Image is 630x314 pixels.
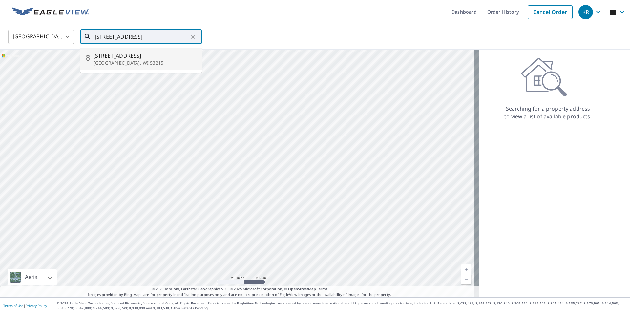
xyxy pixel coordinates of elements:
span: © 2025 TomTom, Earthstar Geographics SIO, © 2025 Microsoft Corporation, © [152,286,328,292]
div: Aerial [23,269,41,285]
p: © 2025 Eagle View Technologies, Inc. and Pictometry International Corp. All Rights Reserved. Repo... [57,301,627,311]
p: [GEOGRAPHIC_DATA], WI 53215 [94,60,197,66]
img: EV Logo [12,7,89,17]
a: Terms of Use [3,304,24,308]
input: Search by address or latitude-longitude [95,28,188,46]
p: Searching for a property address to view a list of available products. [504,105,592,120]
div: KR [578,5,593,19]
a: OpenStreetMap [288,286,316,291]
a: Privacy Policy [26,304,47,308]
a: Terms [317,286,328,291]
a: Cancel Order [528,5,573,19]
div: [GEOGRAPHIC_DATA] [8,28,74,46]
a: Current Level 5, Zoom Out [461,274,471,284]
span: [STREET_ADDRESS] [94,52,197,60]
p: | [3,304,47,308]
a: Current Level 5, Zoom In [461,264,471,274]
button: Clear [188,32,198,41]
div: Aerial [8,269,57,285]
